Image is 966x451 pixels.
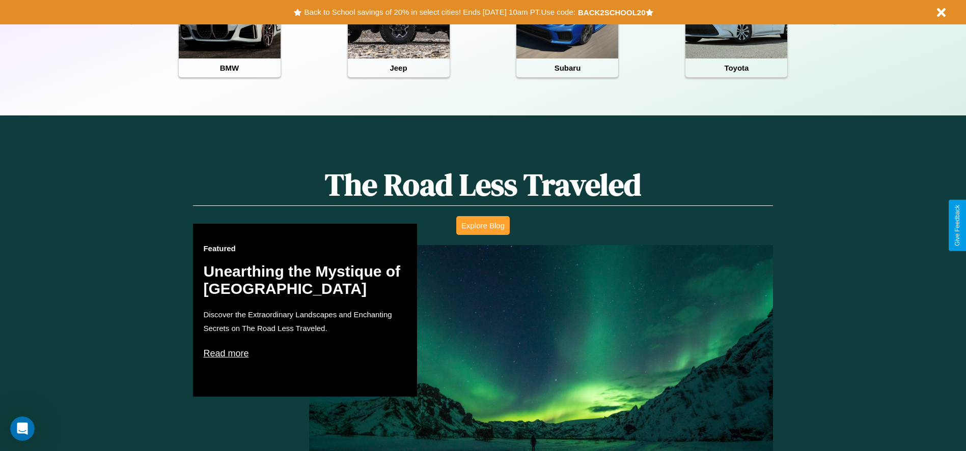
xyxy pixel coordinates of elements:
b: BACK2SCHOOL20 [578,8,646,17]
h4: Jeep [348,58,450,77]
h4: Toyota [685,58,787,77]
div: Give Feedback [954,205,961,246]
h3: Featured [203,244,407,253]
h2: Unearthing the Mystique of [GEOGRAPHIC_DATA] [203,263,407,297]
h1: The Road Less Traveled [193,164,772,206]
button: Back to School savings of 20% in select cities! Ends [DATE] 10am PT.Use code: [301,5,577,19]
p: Discover the Extraordinary Landscapes and Enchanting Secrets on The Road Less Traveled. [203,308,407,335]
h4: BMW [179,58,281,77]
h4: Subaru [516,58,618,77]
iframe: Intercom live chat [10,416,35,441]
p: Read more [203,345,407,362]
button: Explore Blog [456,216,510,235]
